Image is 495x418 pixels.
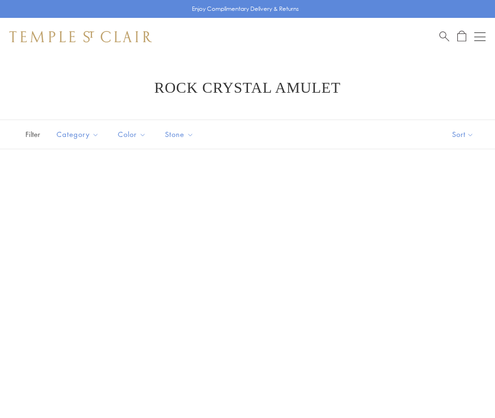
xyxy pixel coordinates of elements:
[431,120,495,149] button: Show sort by
[49,124,106,145] button: Category
[474,31,486,42] button: Open navigation
[9,31,152,42] img: Temple St. Clair
[457,31,466,42] a: Open Shopping Bag
[192,4,299,14] p: Enjoy Complimentary Delivery & Returns
[52,129,106,140] span: Category
[158,124,201,145] button: Stone
[24,79,471,96] h1: Rock Crystal Amulet
[113,129,153,140] span: Color
[111,124,153,145] button: Color
[439,31,449,42] a: Search
[160,129,201,140] span: Stone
